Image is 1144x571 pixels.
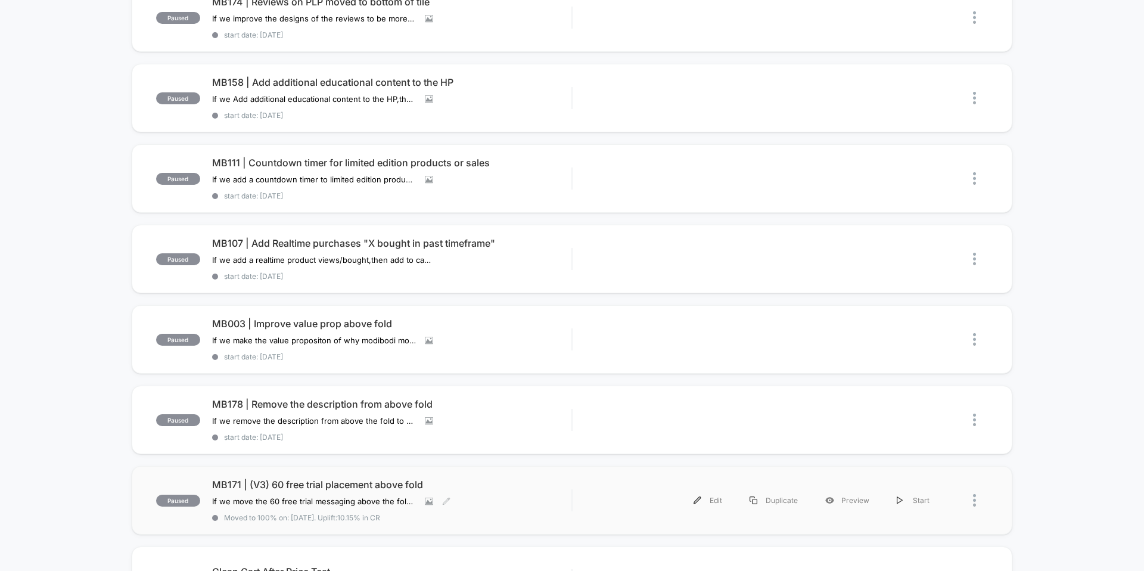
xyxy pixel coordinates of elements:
span: start date: [DATE] [212,111,571,120]
span: MB111 | Countdown timer for limited edition products or sales [212,157,571,169]
span: paused [156,414,200,426]
span: paused [156,12,200,24]
span: If we remove the description from above the fold to bring key content above the fold,then convers... [212,416,416,426]
div: Duplicate [736,487,812,514]
img: close [973,333,976,346]
div: Edit [680,487,736,514]
span: MB158 | Add additional educational content to the HP [212,76,571,88]
span: MB178 | Remove the description from above fold [212,398,571,410]
img: close [973,414,976,426]
div: Start [883,487,943,514]
span: paused [156,334,200,346]
img: close [973,172,976,185]
span: start date: [DATE] [212,352,571,361]
span: If we make the value propositon of why modibodi more clear above the fold,then conversions will i... [212,336,416,345]
span: start date: [DATE] [212,30,571,39]
span: MB107 | Add Realtime purchases "X bought in past timeframe" [212,237,571,249]
span: If we add a realtime product views/bought,then add to carts will increase,because social proof is... [212,255,433,265]
span: If we move the 60 free trial messaging above the fold for mobile,then conversions will increase,b... [212,496,416,506]
img: close [973,92,976,104]
span: start date: [DATE] [212,272,571,281]
span: start date: [DATE] [212,433,571,442]
img: menu [750,496,757,504]
img: close [973,253,976,265]
span: start date: [DATE] [212,191,571,200]
span: paused [156,253,200,265]
span: If we add a countdown timer to limited edition products or sale items,then Add to Carts will incr... [212,175,416,184]
span: If we improve the designs of the reviews to be more visible and credible,then conversions will in... [212,14,416,23]
img: menu [897,496,903,504]
span: paused [156,173,200,185]
span: Moved to 100% on: [DATE] . Uplift: 10.15% in CR [224,513,380,522]
img: close [973,11,976,24]
div: Preview [812,487,883,514]
span: paused [156,92,200,104]
img: menu [694,496,701,504]
img: close [973,494,976,507]
span: MB171 | (V3) 60 free trial placement above fold [212,479,571,491]
span: paused [156,495,200,507]
span: If we Add additional educational content to the HP,then CTR will increase,because visitors are be... [212,94,416,104]
span: MB003 | Improve value prop above fold [212,318,571,330]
